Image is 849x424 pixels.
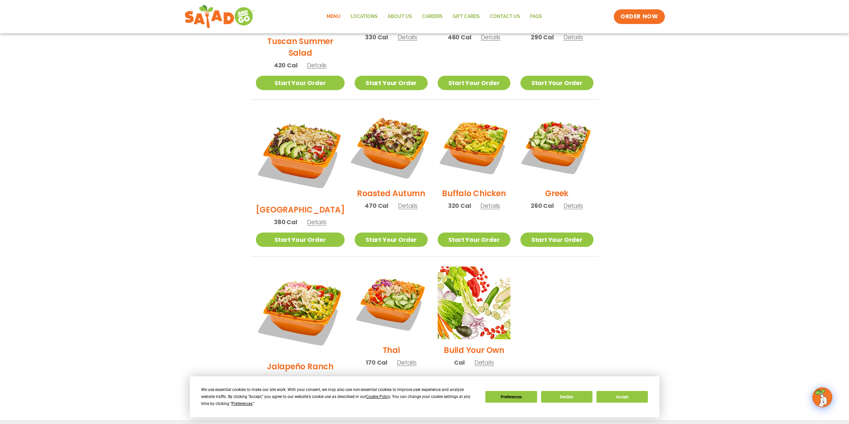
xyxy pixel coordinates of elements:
[541,391,592,403] button: Decline
[438,233,510,247] a: Start Your Order
[545,187,568,199] h2: Greek
[355,233,427,247] a: Start Your Order
[366,358,387,367] span: 170 Cal
[365,201,388,210] span: 470 Cal
[256,204,345,216] h2: [GEOGRAPHIC_DATA]
[355,267,427,339] img: Product photo for Thai Salad
[531,201,554,210] span: 260 Cal
[322,9,547,24] nav: Menu
[480,201,500,210] span: Details
[383,9,417,24] a: About Us
[346,9,383,24] a: Locations
[563,201,583,210] span: Details
[307,61,327,69] span: Details
[614,9,665,24] a: ORDER NOW
[184,3,255,30] img: new-SAG-logo-768×292
[232,401,253,406] span: Preferences
[454,358,464,367] span: Cal
[438,76,510,90] a: Start Your Order
[485,391,537,403] button: Preferences
[448,201,471,210] span: 320 Cal
[438,110,510,182] img: Product photo for Buffalo Chicken Salad
[355,76,427,90] a: Start Your Order
[596,391,648,403] button: Accept
[417,9,448,24] a: Careers
[485,9,525,24] a: Contact Us
[563,33,583,41] span: Details
[256,76,345,90] a: Start Your Order
[520,110,593,182] img: Product photo for Greek Salad
[357,187,425,199] h2: Roasted Autumn
[256,35,345,59] h2: Tuscan Summer Salad
[365,33,388,42] span: 330 Cal
[383,344,400,356] h2: Thai
[398,33,417,41] span: Details
[274,218,297,227] span: 380 Cal
[348,103,434,189] img: Product photo for Roasted Autumn Salad
[190,376,660,417] div: Cookie Consent Prompt
[307,375,326,383] span: Details
[438,267,510,339] img: Product photo for Build Your Own
[256,267,345,356] img: Product photo for Jalapeño Ranch Salad
[256,233,345,247] a: Start Your Order
[531,33,554,42] span: 290 Cal
[307,218,327,226] span: Details
[448,9,485,24] a: GIFT CARDS
[520,76,593,90] a: Start Your Order
[620,13,658,21] span: ORDER NOW
[444,344,504,356] h2: Build Your Own
[267,361,334,372] h2: Jalapeño Ranch
[322,9,346,24] a: Menu
[256,110,345,199] img: Product photo for BBQ Ranch Salad
[274,374,297,383] span: 360 Cal
[525,9,547,24] a: FAQs
[366,394,390,399] span: Cookie Policy
[520,233,593,247] a: Start Your Order
[397,358,417,367] span: Details
[398,201,418,210] span: Details
[274,61,298,70] span: 420 Cal
[442,187,506,199] h2: Buffalo Chicken
[448,33,471,42] span: 460 Cal
[481,33,500,41] span: Details
[813,388,832,407] img: wpChatIcon
[474,358,494,367] span: Details
[201,386,477,407] div: We use essential cookies to make our site work. With your consent, we may also use non-essential ...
